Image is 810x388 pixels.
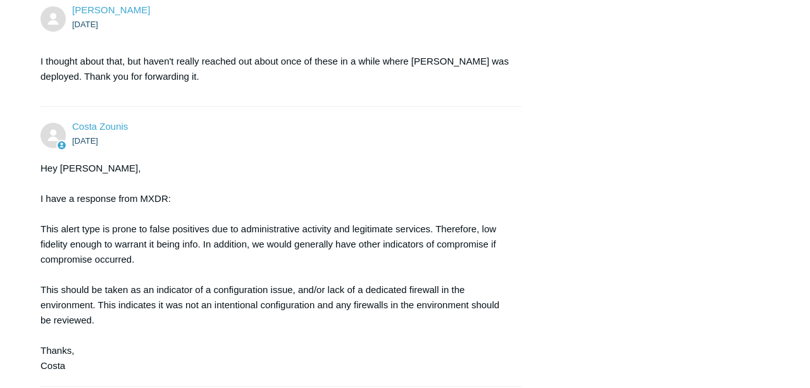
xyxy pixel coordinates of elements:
[40,161,509,373] div: Hey [PERSON_NAME], I have a response from MXDR: This alert type is prone to false positives due t...
[72,121,128,132] a: Costa Zounis
[72,4,150,15] span: Matt Cholin
[72,136,98,146] time: 07/17/2025, 14:08
[72,20,98,29] time: 07/17/2025, 10:49
[40,54,509,84] p: I thought about that, but haven't really reached out about once of these in a while where [PERSON...
[72,4,150,15] a: [PERSON_NAME]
